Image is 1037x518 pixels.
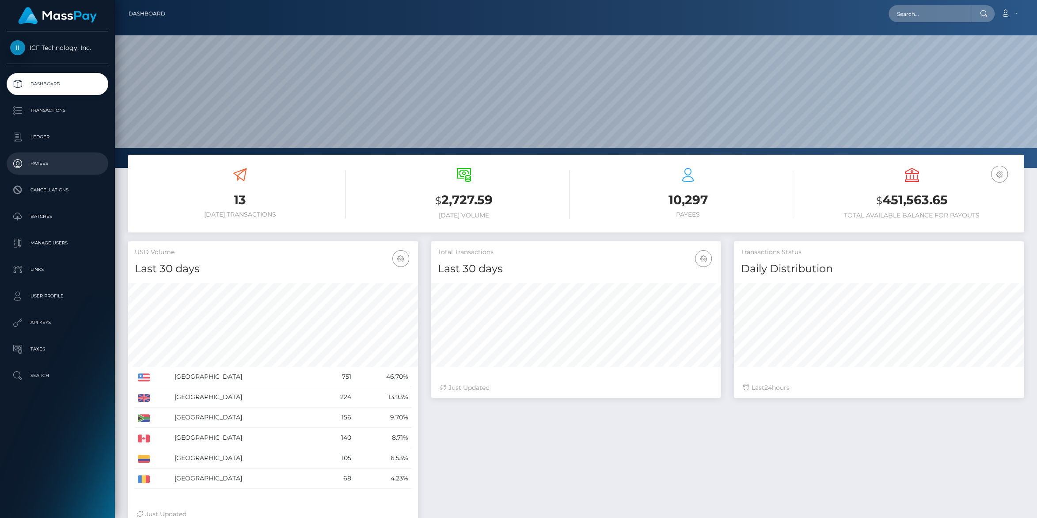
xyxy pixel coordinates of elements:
td: 13.93% [354,387,411,408]
img: ZA.png [138,414,150,422]
img: ICF Technology, Inc. [10,40,25,55]
div: Just Updated [440,383,712,392]
img: RO.png [138,475,150,483]
td: 68 [319,468,354,489]
td: 140 [319,428,354,448]
a: Ledger [7,126,108,148]
a: Links [7,259,108,281]
img: US.png [138,373,150,381]
span: ICF Technology, Inc. [7,44,108,52]
a: API Keys [7,312,108,334]
td: 224 [319,387,354,408]
td: 751 [319,367,354,387]
td: 156 [319,408,354,428]
a: Manage Users [7,232,108,254]
h6: [DATE] Transactions [135,211,346,218]
td: [GEOGRAPHIC_DATA] [171,408,319,428]
a: Batches [7,206,108,228]
img: CO.png [138,455,150,463]
p: Manage Users [10,236,105,250]
td: 8.71% [354,428,411,448]
a: Taxes [7,338,108,360]
span: 24 [764,384,771,392]
h5: Total Transactions [438,248,714,257]
td: 9.70% [354,408,411,428]
img: CA.png [138,434,150,442]
p: API Keys [10,316,105,329]
p: Transactions [10,104,105,117]
h3: 13 [135,191,346,209]
h4: Last 30 days [438,261,714,277]
small: $ [435,194,441,207]
h3: 451,563.65 [806,191,1017,209]
td: 4.23% [354,468,411,489]
img: MassPay Logo [18,7,97,24]
p: Links [10,263,105,276]
p: Batches [10,210,105,223]
a: Transactions [7,99,108,122]
h3: 2,727.59 [359,191,570,209]
a: Search [7,365,108,387]
p: Ledger [10,130,105,144]
h5: USD Volume [135,248,411,257]
h6: [DATE] Volume [359,212,570,219]
a: User Profile [7,285,108,307]
p: Dashboard [10,77,105,91]
h5: Transactions Status [741,248,1017,257]
h6: Total Available Balance for Payouts [806,212,1017,219]
td: 6.53% [354,448,411,468]
td: [GEOGRAPHIC_DATA] [171,428,319,448]
p: User Profile [10,289,105,303]
a: Dashboard [7,73,108,95]
img: GB.png [138,394,150,402]
p: Payees [10,157,105,170]
p: Taxes [10,343,105,356]
p: Search [10,369,105,382]
h4: Daily Distribution [741,261,1017,277]
a: Payees [7,152,108,175]
input: Search... [889,5,972,22]
h4: Last 30 days [135,261,411,277]
td: 46.70% [354,367,411,387]
h3: 10,297 [583,191,794,209]
p: Cancellations [10,183,105,197]
a: Cancellations [7,179,108,201]
td: [GEOGRAPHIC_DATA] [171,448,319,468]
td: [GEOGRAPHIC_DATA] [171,468,319,489]
a: Dashboard [129,4,165,23]
div: Last hours [743,383,1015,392]
small: $ [876,194,882,207]
h6: Payees [583,211,794,218]
td: [GEOGRAPHIC_DATA] [171,387,319,408]
td: 105 [319,448,354,468]
td: [GEOGRAPHIC_DATA] [171,367,319,387]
